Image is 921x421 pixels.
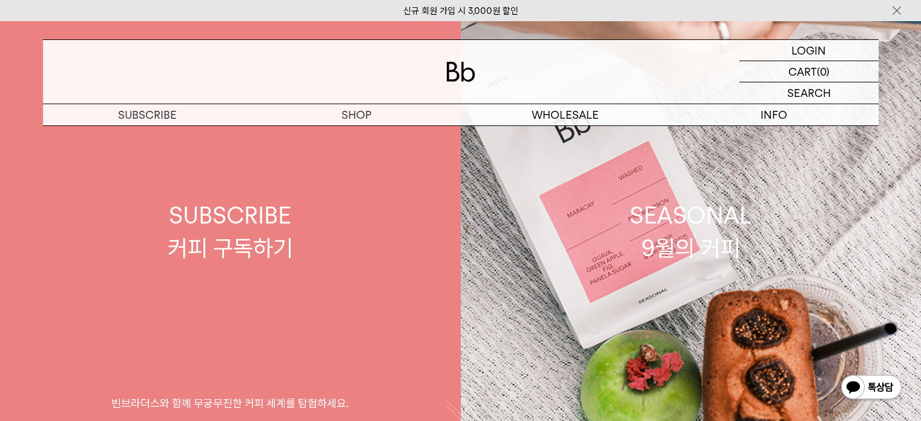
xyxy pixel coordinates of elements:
a: SUBSCRIBE [43,104,252,125]
div: SEASONAL 9월의 커피 [630,199,752,264]
img: 로고 [446,62,475,82]
p: LOGIN [791,40,826,61]
a: SHOP [252,104,461,125]
div: SUBSCRIBE 커피 구독하기 [168,199,293,264]
p: WHOLESALE [461,104,670,125]
a: CART (0) [739,61,879,82]
p: SEARCH [787,82,831,104]
p: INFO [670,104,879,125]
p: (0) [817,61,830,82]
p: CART [788,61,817,82]
a: 신규 회원 가입 시 3,000원 할인 [403,5,518,16]
img: 카카오톡 채널 1:1 채팅 버튼 [840,374,903,403]
a: LOGIN [739,40,879,61]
